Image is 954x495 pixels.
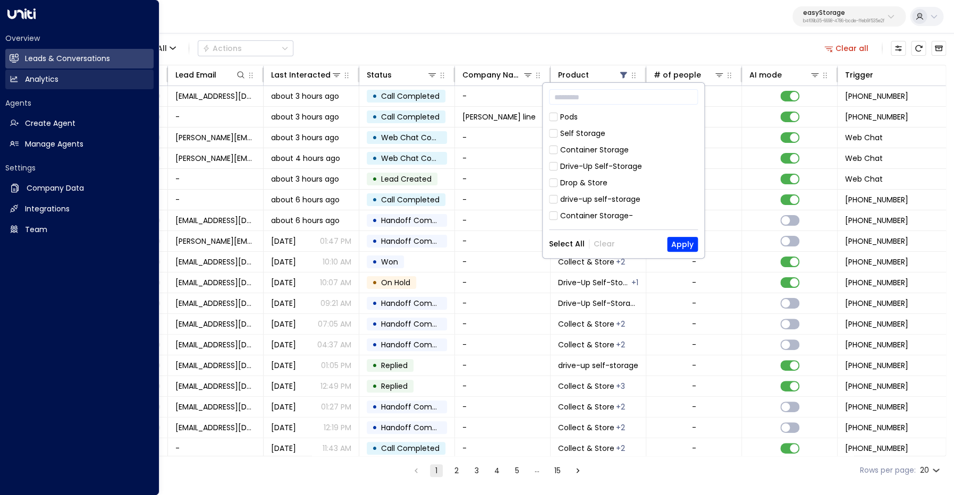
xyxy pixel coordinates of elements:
[323,257,351,267] p: 10:10 AM
[462,112,536,122] span: Dixon line
[430,464,443,477] button: page 1
[692,298,696,309] div: -
[845,257,908,267] span: +447446270397
[372,356,377,374] div: •
[845,69,873,81] div: Trigger
[381,402,456,412] span: Handoff Completed
[462,69,533,81] div: Company Name
[455,355,551,375] td: -
[175,236,256,246] span: dalia.el-naneh@gmail.com
[372,377,377,395] div: •
[175,153,256,164] span: kerric@getuniti.com
[845,360,908,371] span: +447725862567
[616,319,625,329] div: Drive-Up Self-Storage,Drop & Store
[271,215,340,226] span: about 6 hours ago
[372,170,377,188] div: •
[920,463,942,478] div: 20
[845,215,908,226] span: +919819842513
[372,87,377,105] div: •
[320,236,351,246] p: 01:47 PM
[324,422,351,433] p: 12:19 PM
[616,339,625,350] div: Drive-Up Self-Storage,Drop & Store
[367,69,437,81] div: Status
[5,163,154,173] h2: Settings
[381,360,408,371] span: Replied
[455,335,551,355] td: -
[381,91,440,101] span: Call Completed
[271,381,296,391] span: Sep 15, 2025
[845,91,908,101] span: +447758882859
[549,144,698,156] div: Container Storage
[594,240,615,248] button: Clear
[372,149,377,167] div: •
[616,422,625,433] div: Drive-Up Self-Storage,Drop & Store
[616,381,625,391] div: Drop & Store,drive-up self-storage,drive-up self-storage-
[931,41,946,56] button: Archived Leads
[462,69,522,81] div: Company Name
[558,381,614,391] span: Collect & Store
[175,132,256,143] span: kerric@getuniti.com
[845,236,908,246] span: +447810740103
[560,194,640,205] div: drive-up self-storage
[845,319,908,329] span: +447552159063
[367,69,392,81] div: Status
[455,293,551,313] td: -
[560,177,607,189] div: Drop & Store
[409,464,585,477] nav: pagination navigation
[175,69,246,81] div: Lead Email
[5,33,154,44] h2: Overview
[372,315,377,333] div: •
[175,215,256,226] span: ayushimugli@gmail.com
[891,41,906,56] button: Customize
[455,86,551,106] td: -
[860,465,916,476] label: Rows per page:
[455,376,551,396] td: -
[175,69,216,81] div: Lead Email
[381,319,456,329] span: Handoff Completed
[27,183,84,194] h2: Company Data
[560,161,642,172] div: Drive-Up Self-Storage
[381,443,440,454] span: Call Completed
[551,464,564,477] button: Go to page 15
[381,153,463,164] span: Web Chat Completed
[381,277,410,288] span: On Hold
[381,112,440,122] span: Call Completed
[558,69,629,81] div: Product
[175,402,256,412] span: KellyNwama@gmail.com
[271,319,296,329] span: Yesterday
[271,443,296,454] span: Oct 07, 2025
[168,169,264,189] td: -
[470,464,483,477] button: Go to page 3
[271,69,331,81] div: Last Interacted
[175,298,256,309] span: emjneil10@gmail.com
[560,144,629,156] div: Container Storage
[549,112,698,123] div: Pods
[845,132,883,143] span: Web Chat
[455,417,551,438] td: -
[198,40,293,56] div: Button group with a nested menu
[5,70,154,89] a: Analytics
[654,69,724,81] div: # of people
[792,6,906,27] button: easyStorageb4f09b35-6698-4786-bcde-ffeb9f535e2f
[511,464,524,477] button: Go to page 5
[560,128,605,139] div: Self Storage
[271,174,339,184] span: about 3 hours ago
[654,69,701,81] div: # of people
[845,153,883,164] span: Web Chat
[845,339,908,350] span: +447725862567
[5,199,154,219] a: Integrations
[271,422,296,433] span: Oct 07, 2025
[381,298,456,309] span: Handoff Completed
[455,210,551,231] td: -
[571,464,584,477] button: Go to next page
[749,69,782,81] div: AI mode
[271,132,339,143] span: about 3 hours ago
[491,464,503,477] button: Go to page 4
[558,277,630,288] span: Drive-Up Self-Storage
[558,443,614,454] span: Collect & Store
[558,360,638,371] span: drive-up self-storage
[455,252,551,272] td: -
[820,41,873,56] button: Clear all
[271,91,339,101] span: about 3 hours ago
[271,360,296,371] span: Sep 15, 2025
